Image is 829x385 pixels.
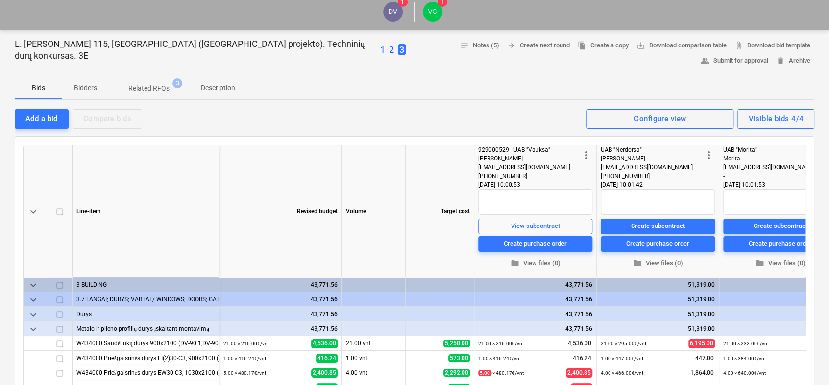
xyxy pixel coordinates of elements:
div: Revised budget [219,145,342,277]
div: 43,771.56 [223,321,338,336]
span: folder [756,259,764,268]
button: Create a copy [574,38,633,53]
small: 1.00 × 416.24€ / vnt [478,356,521,361]
span: Download bid template [734,40,810,51]
div: View subcontract [511,221,560,232]
span: more_vert [581,149,592,161]
a: Download bid template [731,38,814,53]
span: Archive [776,55,810,67]
span: save_alt [636,41,645,50]
span: 4,536.00 [567,340,592,348]
div: 43,771.56 [478,292,592,307]
div: 3.7 LANGAI; DURYS; VARTAI / WINDOWS; DOORS; GATES [76,292,215,306]
span: 416.24 [316,354,338,363]
span: [EMAIL_ADDRESS][DOMAIN_NAME] [478,164,570,171]
div: 43,771.56 [223,277,338,292]
button: 2 [389,44,394,56]
div: Metalo ir plieno profilių durys įskaitant montavimą [76,321,215,336]
div: Configure view [634,113,686,125]
span: Download comparison table [636,40,727,51]
div: 51,319.00 [601,292,715,307]
div: 43,771.56 [478,307,592,321]
span: 2,400.85 [566,368,592,378]
button: View files (0) [478,256,592,271]
div: Line-item [73,145,219,277]
span: 3 [172,78,182,88]
small: 5.00 × 480.17€ / vnt [223,370,266,376]
div: Add a bid [25,113,58,125]
div: 51,319.00 [601,307,715,321]
div: - [723,172,826,181]
small: 21.00 × 216.00€ / vnt [223,341,269,346]
p: Description [201,83,235,93]
span: arrow_forward [507,41,516,50]
span: folder [511,259,519,268]
button: 3 [398,44,406,56]
button: Submit for approval [697,53,772,68]
p: L. [PERSON_NAME] 115, [GEOGRAPHIC_DATA] ([GEOGRAPHIC_DATA] projekto). Techninių durų konkursas. 3E [15,38,376,62]
button: Add a bid [15,109,69,129]
small: 21.00 × 232.00€ / vnt [723,341,769,346]
div: Morita [723,154,826,163]
span: 2,292.00 [443,369,470,377]
button: View files (0) [601,256,715,271]
div: 51,319.00 [601,277,715,292]
div: Create purchase order [626,239,689,250]
span: file_copy [578,41,586,50]
div: Target cost [406,145,474,277]
small: 21.00 × 295.00€ / vnt [601,341,646,346]
p: Bids [26,83,50,93]
div: Durys [76,307,215,321]
span: keyboard_arrow_down [27,206,39,218]
div: W434000 Priešgaisrinės durys EW30-C3, 1030x2100 (DVp-100.4). [76,365,215,380]
span: keyboard_arrow_down [27,294,39,306]
div: Volume [342,145,406,277]
small: 21.00 × 216.00€ / vnt [478,341,524,346]
div: 929000529 - UAB "Vauksa" [478,145,581,154]
span: VC [428,8,437,15]
div: Create subcontract [754,221,807,232]
p: 1 [380,44,385,56]
div: W434000 Sandėliukų durys 900x2100 (DV-90.1,DV-90.3 ). Horman ZK. RAL 9010 [76,336,215,350]
div: Visible bids 4/4 [748,113,804,125]
span: View files (0) [605,258,711,269]
small: 4.00 × 466.00€ / vnt [601,370,643,376]
div: UAB "Nerdorsa" [601,145,703,154]
div: 43,771.56 [478,277,592,292]
span: more_vert [703,149,715,161]
div: 43,771.56 [223,292,338,307]
span: 2,400.85 [311,368,338,378]
button: Configure view [586,109,733,129]
span: people_alt [701,56,709,65]
div: Dovydas Vaicius [383,2,403,22]
div: W434000 Priešgaisrinės durys EI(2)30-C3, 900x2100 (DVp-90.1). [76,351,215,365]
span: keyboard_arrow_down [27,309,39,320]
small: 1.00 × 447.00€ / vnt [601,356,643,361]
small: 4.00 × 640.00€ / vnt [723,370,766,376]
div: [PHONE_NUMBER] [601,172,703,181]
span: 447.00 [694,354,715,362]
span: [EMAIL_ADDRESS][DOMAIN_NAME] [723,164,815,171]
div: 51,319.00 [601,321,715,336]
div: [PERSON_NAME] [601,154,703,163]
span: Notes (5) [460,40,499,51]
small: × 480.17€ / vnt [478,370,524,376]
p: Related RFQs [128,83,170,93]
span: keyboard_arrow_down [27,279,39,291]
div: [PHONE_NUMBER] [478,172,581,181]
span: 4,536.00 [311,339,338,348]
span: DV [388,8,397,15]
div: 1.00 vnt [342,351,406,365]
button: Notes (5) [456,38,503,53]
p: Bidders [73,83,97,93]
div: 3 BUILDING [76,277,215,292]
div: 21.00 vnt [342,336,406,351]
button: Create purchase order [478,236,592,252]
div: 43,771.56 [478,321,592,336]
span: Create a copy [578,40,629,51]
div: UAB "Morita" [723,145,826,154]
div: Create subcontract [631,221,685,232]
span: 3 [398,44,406,55]
button: Create subcontract [601,219,715,234]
